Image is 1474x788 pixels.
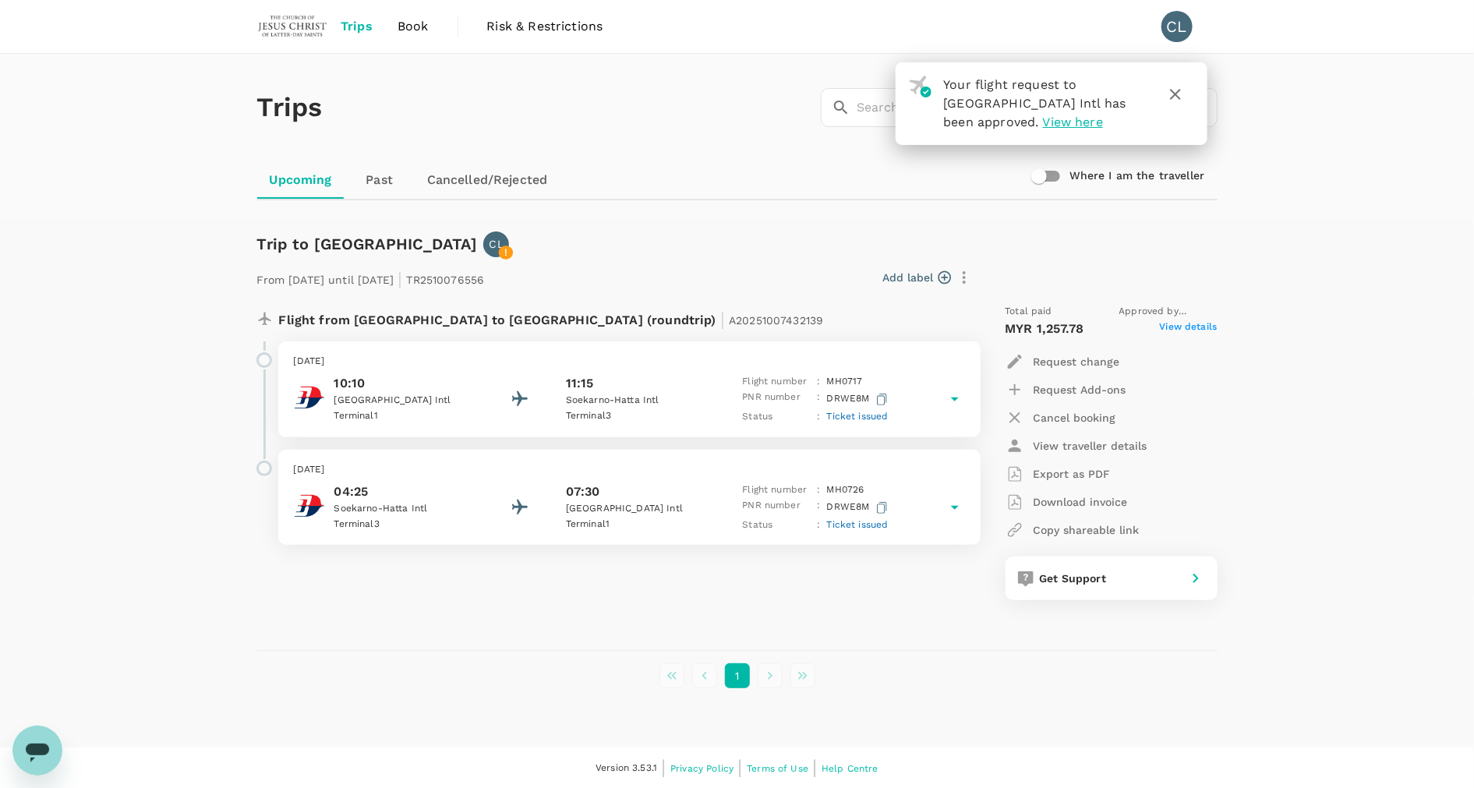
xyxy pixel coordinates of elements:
[827,498,891,518] p: DRWE8M
[415,161,560,199] a: Cancelled/Rejected
[566,517,706,532] p: Terminal 1
[341,17,373,36] span: Trips
[334,374,475,393] p: 10:10
[729,314,823,327] span: A20251007432139
[566,393,706,408] p: Soekarno-Hatta Intl
[743,518,811,533] p: Status
[827,519,889,530] span: Ticket issued
[1161,11,1193,42] div: CL
[398,268,402,290] span: |
[818,390,821,409] p: :
[743,390,811,409] p: PNR number
[827,390,891,409] p: DRWE8M
[743,498,811,518] p: PNR number
[743,409,811,425] p: Status
[725,663,750,688] button: page 1
[822,760,878,777] a: Help Centre
[1034,522,1140,538] p: Copy shareable link
[818,409,821,425] p: :
[1119,304,1218,320] span: Approved by
[1006,432,1147,460] button: View traveller details
[1006,376,1126,404] button: Request Add-ons
[294,462,965,478] p: [DATE]
[487,17,603,36] span: Risk & Restrictions
[944,77,1126,129] span: Your flight request to [GEOGRAPHIC_DATA] Intl has been approved.
[257,161,345,199] a: Upcoming
[1006,460,1111,488] button: Export as PDF
[294,382,325,413] img: Malaysia Airlines
[257,9,329,44] img: The Malaysian Church of Jesus Christ of Latter-day Saints
[1006,320,1084,338] p: MYR 1,257.78
[827,374,863,390] p: MH 0717
[1069,168,1205,185] h6: Where I am the traveller
[747,763,808,774] span: Terms of Use
[1034,410,1116,426] p: Cancel booking
[345,161,415,199] a: Past
[1006,488,1128,516] button: Download invoice
[334,393,475,408] p: [GEOGRAPHIC_DATA] Intl
[827,411,889,422] span: Ticket issued
[909,76,931,97] img: flight-approved
[566,501,706,517] p: [GEOGRAPHIC_DATA] Intl
[743,482,811,498] p: Flight number
[1034,382,1126,398] p: Request Add-ons
[566,374,594,393] p: 11:15
[1043,115,1103,129] span: View here
[720,309,725,330] span: |
[822,763,878,774] span: Help Centre
[1040,572,1107,585] span: Get Support
[747,760,808,777] a: Terms of Use
[1160,320,1218,338] span: View details
[857,88,1218,127] input: Search by travellers, trips, or destination, label, team
[294,490,325,521] img: Malaysia Airlines
[818,374,821,390] p: :
[670,760,733,777] a: Privacy Policy
[566,482,600,501] p: 07:30
[1034,438,1147,454] p: View traveller details
[334,482,475,501] p: 04:25
[596,761,657,776] span: Version 3.53.1
[1006,348,1120,376] button: Request change
[743,374,811,390] p: Flight number
[818,498,821,518] p: :
[490,236,504,252] p: CL
[294,354,965,369] p: [DATE]
[334,517,475,532] p: Terminal 3
[12,726,62,776] iframe: Button to launch messaging window
[827,482,864,498] p: MH 0726
[883,270,951,285] button: Add label
[334,408,475,424] p: Terminal 1
[279,304,824,332] p: Flight from [GEOGRAPHIC_DATA] to [GEOGRAPHIC_DATA] (roundtrip)
[818,482,821,498] p: :
[1006,304,1053,320] span: Total paid
[257,231,478,256] h6: Trip to [GEOGRAPHIC_DATA]
[670,763,733,774] span: Privacy Policy
[566,408,706,424] p: Terminal 3
[1006,404,1116,432] button: Cancel booking
[818,518,821,533] p: :
[398,17,429,36] span: Book
[1034,494,1128,510] p: Download invoice
[1006,516,1140,544] button: Copy shareable link
[1034,354,1120,369] p: Request change
[334,501,475,517] p: Soekarno-Hatta Intl
[1034,466,1111,482] p: Export as PDF
[656,663,819,688] nav: pagination navigation
[257,263,485,292] p: From [DATE] until [DATE] TR2510076556
[257,54,323,161] h1: Trips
